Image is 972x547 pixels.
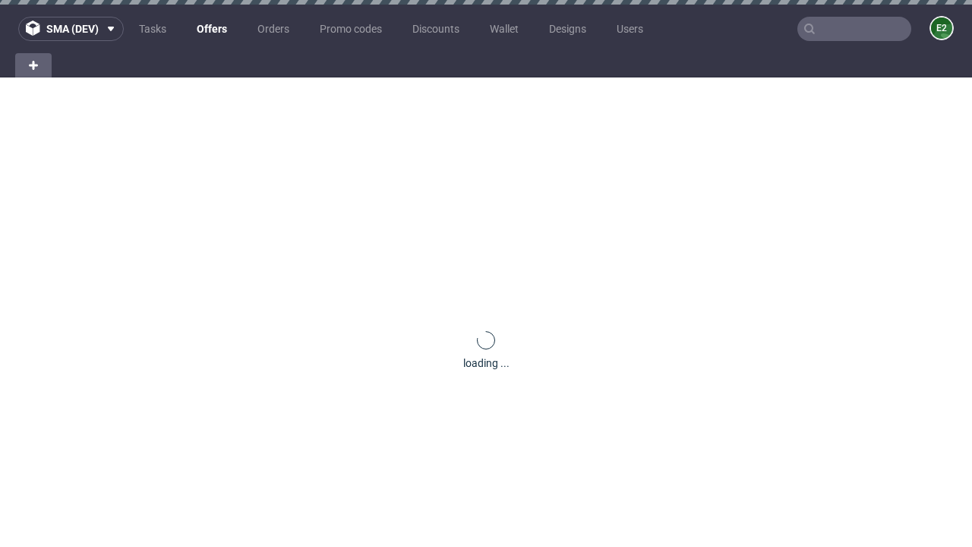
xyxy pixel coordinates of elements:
[931,17,952,39] figcaption: e2
[540,17,595,41] a: Designs
[481,17,528,41] a: Wallet
[46,24,99,34] span: sma (dev)
[248,17,298,41] a: Orders
[311,17,391,41] a: Promo codes
[18,17,124,41] button: sma (dev)
[130,17,175,41] a: Tasks
[188,17,236,41] a: Offers
[463,356,510,371] div: loading ...
[607,17,652,41] a: Users
[403,17,469,41] a: Discounts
